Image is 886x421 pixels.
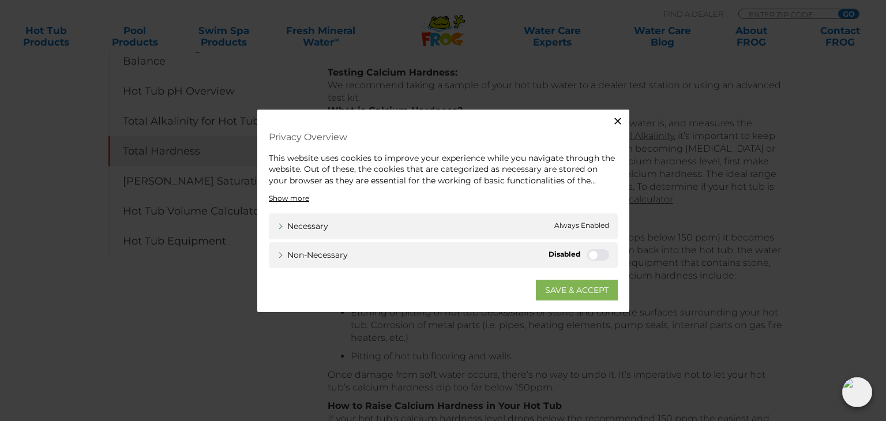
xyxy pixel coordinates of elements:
[277,220,328,232] a: Necessary
[536,280,618,300] a: SAVE & ACCEPT
[277,249,348,261] a: Non-necessary
[554,220,609,232] span: Always Enabled
[269,152,618,186] div: This website uses cookies to improve your experience while you navigate through the website. Out ...
[269,126,618,146] h4: Privacy Overview
[269,193,309,204] a: Show more
[842,377,872,407] img: openIcon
